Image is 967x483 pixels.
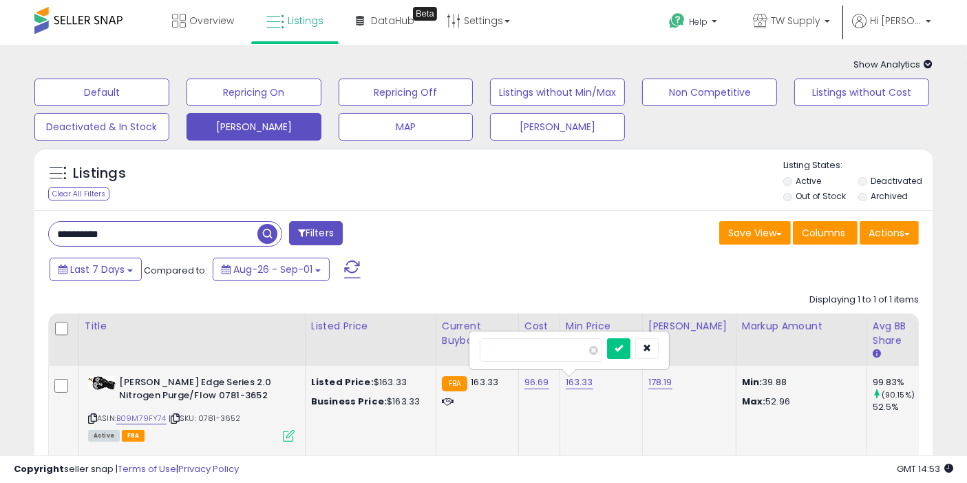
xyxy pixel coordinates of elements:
[873,319,923,348] div: Avg BB Share
[742,395,856,408] p: 52.96
[413,7,437,21] div: Tooltip anchor
[339,113,474,141] button: MAP
[742,319,861,333] div: Markup Amount
[642,79,777,106] button: Non Competitive
[871,190,908,202] label: Archived
[34,79,169,106] button: Default
[14,463,239,476] div: seller snap | |
[311,319,430,333] div: Listed Price
[871,175,923,187] label: Deactivated
[852,14,931,45] a: Hi [PERSON_NAME]
[311,376,425,389] div: $163.33
[122,430,145,442] span: FBA
[311,395,425,408] div: $163.33
[50,258,142,281] button: Last 7 Days
[794,79,929,106] button: Listings without Cost
[742,376,763,389] strong: Min:
[490,79,625,106] button: Listings without Min/Max
[668,12,686,30] i: Get Help
[189,14,234,28] span: Overview
[490,113,625,141] button: [PERSON_NAME]
[809,294,919,307] div: Displaying 1 to 1 of 1 items
[471,376,498,389] span: 163.33
[73,164,126,183] h5: Listings
[802,226,845,240] span: Columns
[48,187,109,201] div: Clear All Filters
[873,401,928,413] div: 52.5%
[289,221,343,245] button: Filters
[853,58,933,71] span: Show Analytics
[169,413,241,424] span: | SKU: 0781-3652
[524,376,549,389] a: 96.69
[311,376,374,389] b: Listed Price:
[187,79,321,106] button: Repricing On
[311,395,387,408] b: Business Price:
[14,462,64,475] strong: Copyright
[742,395,766,408] strong: Max:
[793,221,858,245] button: Columns
[882,389,915,400] small: (90.15%)
[796,175,822,187] label: Active
[648,319,730,333] div: [PERSON_NAME]
[233,263,312,276] span: Aug-26 - Sep-01
[144,264,207,277] span: Compared to:
[339,79,474,106] button: Repricing Off
[689,16,708,28] span: Help
[88,376,116,390] img: 41AO+pbauJL._SL40_.jpg
[85,319,299,333] div: Title
[288,14,323,28] span: Listings
[873,348,881,360] small: Avg BB Share.
[88,430,120,442] span: All listings currently available for purchase on Amazon
[566,319,637,333] div: Min Price
[119,376,286,405] b: [PERSON_NAME] Edge Series 2.0 Nitrogen Purge/Flow 0781-3652
[34,113,169,141] button: Deactivated & In Stock
[897,462,953,475] span: 2025-09-9 14:53 GMT
[116,413,167,424] a: B09M79FY74
[371,14,414,28] span: DataHub
[88,376,295,440] div: ASIN:
[658,2,731,45] a: Help
[118,462,176,475] a: Terms of Use
[783,159,933,172] p: Listing States:
[442,376,467,391] small: FBA
[213,258,330,281] button: Aug-26 - Sep-01
[796,190,847,202] label: Out of Stock
[566,376,593,389] a: 163.33
[442,319,513,348] div: Current Buybox Price
[178,462,239,475] a: Privacy Policy
[719,221,791,245] button: Save View
[870,14,922,28] span: Hi [PERSON_NAME]
[873,376,928,389] div: 99.83%
[648,376,672,389] a: 178.19
[742,376,856,389] p: 39.88
[187,113,321,141] button: [PERSON_NAME]
[524,319,554,333] div: Cost
[771,14,820,28] span: TW Supply
[70,263,125,276] span: Last 7 Days
[860,221,919,245] button: Actions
